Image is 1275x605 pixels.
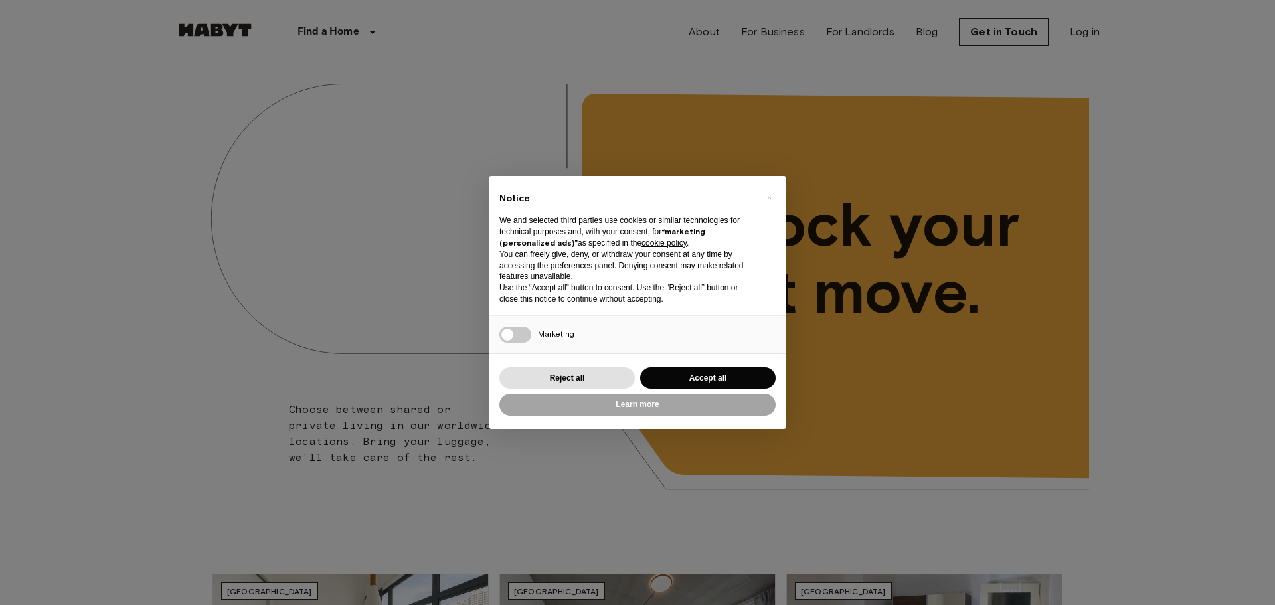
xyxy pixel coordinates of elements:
button: Reject all [499,367,635,389]
strong: “marketing (personalized ads)” [499,226,705,248]
p: You can freely give, deny, or withdraw your consent at any time by accessing the preferences pane... [499,249,754,282]
span: × [767,189,772,205]
h2: Notice [499,192,754,205]
button: Accept all [640,367,776,389]
span: Marketing [538,329,574,339]
button: Close this notice [758,187,780,208]
button: Learn more [499,394,776,416]
a: cookie policy [641,238,687,248]
p: Use the “Accept all” button to consent. Use the “Reject all” button or close this notice to conti... [499,282,754,305]
p: We and selected third parties use cookies or similar technologies for technical purposes and, wit... [499,215,754,248]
